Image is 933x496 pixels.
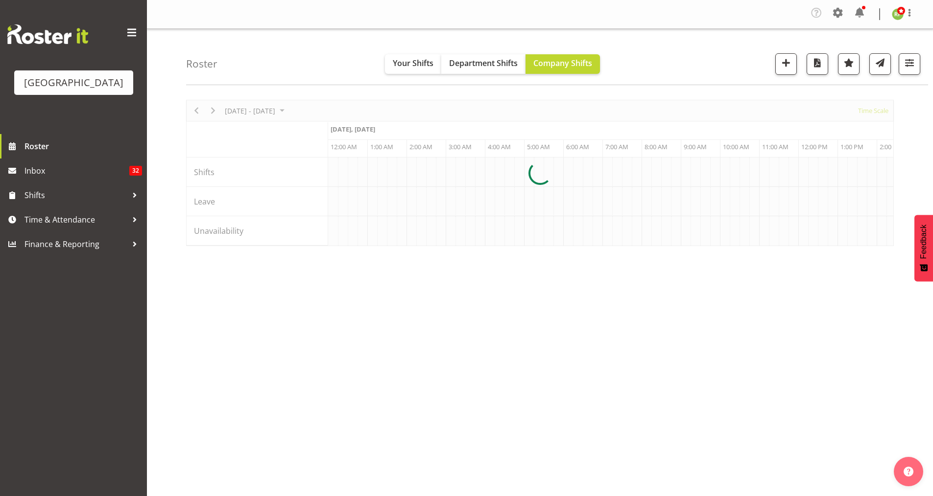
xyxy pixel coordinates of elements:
img: richard-freeman9074.jpg [892,8,904,20]
button: Feedback - Show survey [914,215,933,281]
span: Company Shifts [533,58,592,68]
button: Filter Shifts [899,53,920,75]
button: Company Shifts [526,54,600,74]
button: Highlight an important date within the roster. [838,53,860,75]
span: Finance & Reporting [24,237,127,251]
span: 32 [129,166,142,176]
span: Department Shifts [449,58,518,68]
span: Feedback [919,225,928,259]
button: Add a new shift [775,53,797,75]
button: Send a list of all shifts for the selected filtered period to all rostered employees. [869,53,891,75]
button: Your Shifts [385,54,441,74]
span: Time & Attendance [24,212,127,227]
span: Roster [24,139,142,154]
h4: Roster [186,58,217,69]
span: Shifts [24,188,127,203]
span: Your Shifts [393,58,433,68]
div: [GEOGRAPHIC_DATA] [24,75,123,90]
span: Inbox [24,163,129,178]
button: Download a PDF of the roster according to the set date range. [807,53,828,75]
button: Department Shifts [441,54,526,74]
img: help-xxl-2.png [904,467,913,476]
img: Rosterit website logo [7,24,88,44]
